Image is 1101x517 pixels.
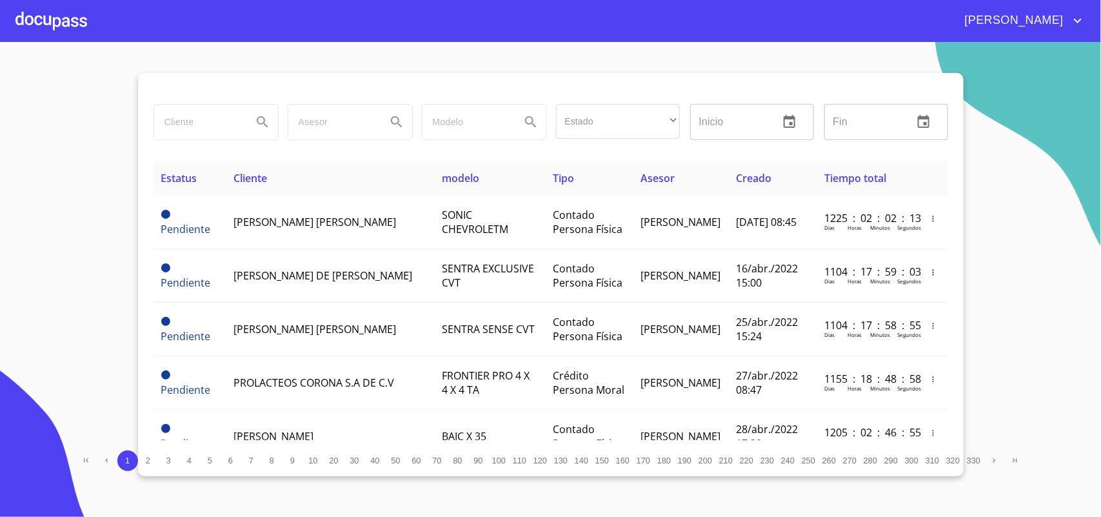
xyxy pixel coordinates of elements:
span: Pendiente [161,370,170,380]
span: 50 [391,456,400,465]
p: 1155 : 18 : 48 : 58 [824,372,911,386]
p: Dias [824,224,835,231]
span: Pendiente [161,424,170,433]
p: 1225 : 02 : 02 : 13 [824,211,911,225]
button: 330 [964,451,984,471]
p: Segundos [897,385,921,392]
span: 90 [473,456,482,465]
span: [PERSON_NAME] [640,376,720,390]
button: 80 [448,451,468,471]
button: 240 [778,451,798,471]
p: Segundos [897,224,921,231]
button: 210 [716,451,737,471]
button: 220 [737,451,757,471]
input: search [154,105,242,139]
p: Minutos [870,438,890,445]
span: Crédito Persona Moral [553,369,624,397]
span: 130 [554,456,568,465]
button: 100 [489,451,510,471]
span: 230 [760,456,774,465]
span: Tipo [553,171,574,185]
span: 120 [533,456,547,465]
span: 30 [350,456,359,465]
span: modelo [442,171,479,185]
span: 4 [187,456,192,465]
span: 290 [884,456,898,465]
span: 180 [657,456,671,465]
span: 28/abr./2022 17:30 [736,422,798,451]
button: 250 [798,451,819,471]
button: account of current user [955,10,1086,31]
button: 160 [613,451,633,471]
button: 30 [344,451,365,471]
span: 260 [822,456,836,465]
button: 6 [221,451,241,471]
p: 1104 : 17 : 58 : 55 [824,318,911,332]
span: Cliente [233,171,267,185]
span: Pendiente [161,210,170,219]
span: 150 [595,456,609,465]
button: 130 [551,451,571,471]
span: 270 [843,456,857,465]
span: 70 [432,456,441,465]
p: Dias [824,438,835,445]
p: 1104 : 17 : 59 : 03 [824,265,911,279]
button: 200 [695,451,716,471]
span: 240 [781,456,795,465]
p: 1205 : 02 : 46 : 55 [824,425,911,440]
button: 1 [117,451,138,471]
span: 280 [864,456,877,465]
span: 5 [208,456,212,465]
span: Pendiente [161,263,170,272]
p: Horas [848,278,862,285]
p: Horas [848,385,862,392]
button: 4 [179,451,200,471]
span: 80 [453,456,462,465]
span: 40 [370,456,379,465]
span: 220 [740,456,753,465]
span: Contado Persona Física [553,422,622,451]
button: Search [381,106,412,137]
button: 50 [386,451,406,471]
span: [PERSON_NAME] DE [PERSON_NAME] [233,269,412,283]
span: [DATE] 08:45 [736,215,797,229]
p: Horas [848,438,862,445]
p: Segundos [897,331,921,338]
span: 9 [290,456,295,465]
button: Search [515,106,546,137]
p: Minutos [870,224,890,231]
span: 8 [270,456,274,465]
span: PROLACTEOS CORONA S.A DE C.V [233,376,394,390]
button: 300 [902,451,922,471]
span: 2 [146,456,150,465]
span: Asesor [640,171,675,185]
button: 40 [365,451,386,471]
span: 160 [616,456,630,465]
p: Minutos [870,278,890,285]
input: search [288,105,376,139]
span: [PERSON_NAME] [PERSON_NAME] [233,322,396,336]
span: Pendiente [161,329,211,343]
span: Contado Persona Física [553,315,622,343]
button: 120 [530,451,551,471]
button: 150 [592,451,613,471]
button: 5 [200,451,221,471]
span: Contado Persona Física [553,261,622,290]
span: Pendiente [161,383,211,397]
button: 8 [262,451,283,471]
span: 100 [492,456,506,465]
button: 310 [922,451,943,471]
span: [PERSON_NAME] [233,429,313,443]
span: [PERSON_NAME] [640,269,720,283]
button: 3 [159,451,179,471]
span: [PERSON_NAME] [PERSON_NAME] [233,215,396,229]
button: 230 [757,451,778,471]
button: 70 [427,451,448,471]
span: Pendiente [161,436,211,451]
span: 110 [513,456,526,465]
span: 7 [249,456,253,465]
button: 170 [633,451,654,471]
button: 290 [881,451,902,471]
button: 180 [654,451,675,471]
span: 170 [637,456,650,465]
